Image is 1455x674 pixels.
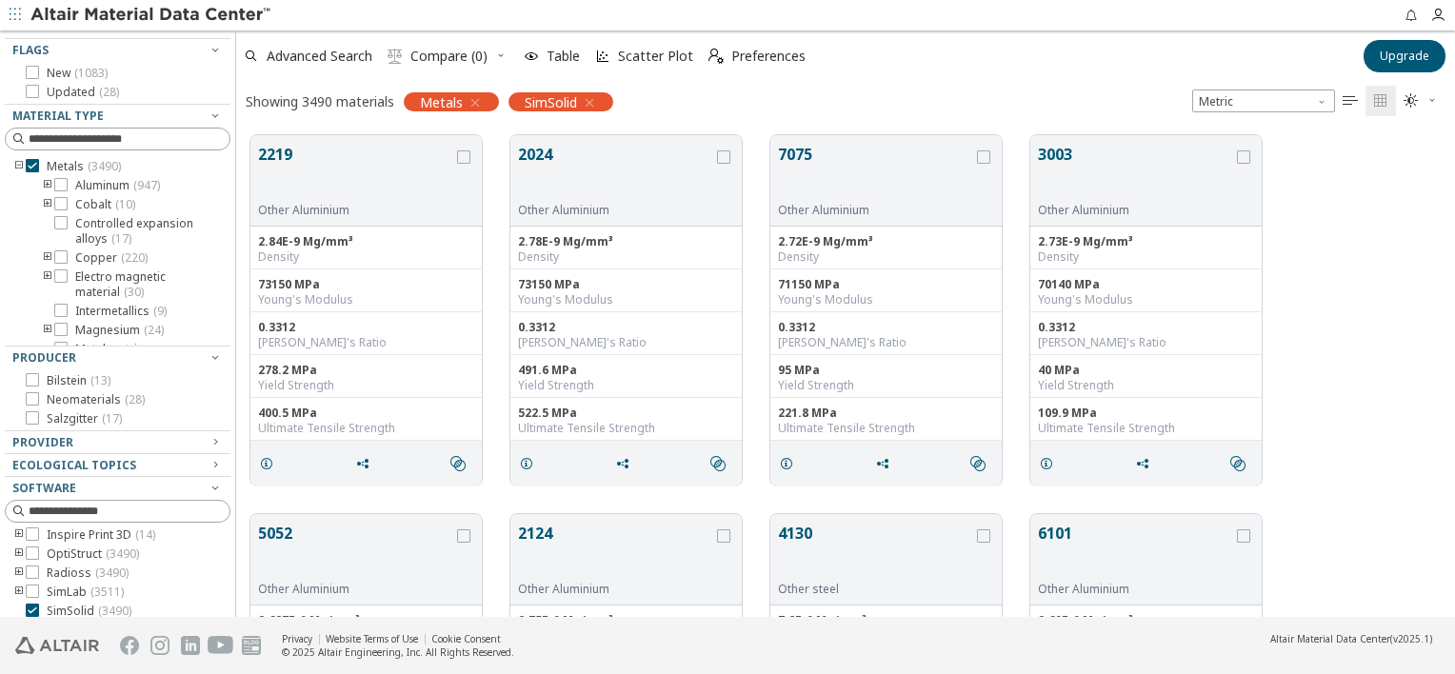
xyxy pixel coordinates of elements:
div: [PERSON_NAME]'s Ratio [258,335,474,350]
img: Altair Engineering [15,637,99,654]
div: Showing 3490 materials [246,92,394,110]
div: 522.5 MPa [518,406,734,421]
div: Ultimate Tensile Strength [1038,421,1254,436]
div: 73150 MPa [258,277,474,292]
div: 400.5 MPa [258,406,474,421]
span: ( 3490 ) [106,545,139,562]
i: toogle group [12,565,26,581]
span: ( 3490 ) [95,565,129,581]
span: ( 17 ) [102,410,122,426]
div: Other steel [778,582,973,597]
span: ( 9 ) [153,303,167,319]
span: Advanced Search [267,50,372,63]
button: Share [867,445,907,483]
div: 0.3312 [258,320,474,335]
div: © 2025 Altair Engineering, Inc. All Rights Reserved. [282,645,514,659]
button: 2219 [258,143,453,203]
span: Intermetallics [75,304,167,319]
span: Table [547,50,580,63]
div: Yield Strength [1038,378,1254,393]
i: toogle group [41,250,54,266]
button: Flags [5,39,230,62]
div: Density [258,249,474,265]
button: 3003 [1038,143,1233,203]
span: ( 1083 ) [74,65,108,81]
div: 95 MPa [778,363,994,378]
i:  [710,456,726,471]
span: Electro magnetic material [75,269,223,300]
i:  [970,456,986,471]
div: Young's Modulus [778,292,994,307]
span: ( 24 ) [144,322,164,338]
button: Ecological Topics [5,454,230,477]
i:  [1373,93,1388,109]
button: Details [770,445,810,483]
button: 2024 [518,143,713,203]
div: (v2025.1) [1270,632,1432,645]
div: Density [518,249,734,265]
span: Scatter Plot [618,50,693,63]
span: Software [12,480,76,496]
button: Similar search [1222,445,1262,483]
span: ( 3511 ) [90,584,124,600]
div: [PERSON_NAME]'s Ratio [778,335,994,350]
div: 0.3312 [518,320,734,335]
div: [PERSON_NAME]'s Ratio [1038,335,1254,350]
span: Preferences [731,50,806,63]
div: 40 MPa [1038,363,1254,378]
span: ( 3490 ) [88,158,121,174]
div: 109.9 MPa [1038,406,1254,421]
div: Other Aluminium [258,203,453,218]
div: Ultimate Tensile Strength [258,421,474,436]
span: Bilstein [47,373,110,388]
div: Young's Modulus [1038,292,1254,307]
div: Other Aluminium [1038,203,1233,218]
span: SimSolid [525,93,577,110]
button: Upgrade [1364,40,1445,72]
a: Cookie Consent [431,632,501,645]
span: ( 30 ) [124,284,144,300]
div: 70140 MPa [1038,277,1254,292]
button: Similar search [442,445,482,483]
button: Provider [5,431,230,454]
div: [PERSON_NAME]'s Ratio [518,335,734,350]
img: Altair Material Data Center [30,6,273,25]
span: ( 14 ) [135,526,155,543]
div: 73150 MPa [518,277,734,292]
span: ( 3490 ) [98,603,131,619]
span: ( 28 ) [99,84,119,100]
i:  [708,49,724,64]
div: Other Aluminium [518,203,713,218]
span: Flags [12,42,49,58]
button: 7075 [778,143,973,203]
div: Density [1038,249,1254,265]
button: Software [5,477,230,500]
span: Ecological Topics [12,457,136,473]
span: Material Type [12,108,104,124]
span: ( 10 ) [115,196,135,212]
div: Young's Modulus [518,292,734,307]
div: 221.8 MPa [778,406,994,421]
i: toogle group [41,269,54,300]
button: Share [347,445,387,483]
i:  [450,456,466,471]
span: OptiStruct [47,546,139,562]
button: Producer [5,347,230,369]
div: 71150 MPa [778,277,994,292]
span: ( 13 ) [90,372,110,388]
div: Yield Strength [778,378,994,393]
div: Yield Strength [518,378,734,393]
div: 278.2 MPa [258,363,474,378]
div: 7.8E-9 Mg/mm³ [778,613,994,628]
i:  [1230,456,1246,471]
button: Details [250,445,290,483]
button: 6101 [1038,522,1233,582]
i: toogle group [12,585,26,600]
div: 2.75E-9 Mg/mm³ [518,613,734,628]
button: 5052 [258,522,453,582]
span: Magnesium [75,323,164,338]
i: toogle group [12,159,26,174]
a: Privacy [282,632,312,645]
span: Provider [12,434,73,450]
span: Controlled expansion alloys [75,216,223,247]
